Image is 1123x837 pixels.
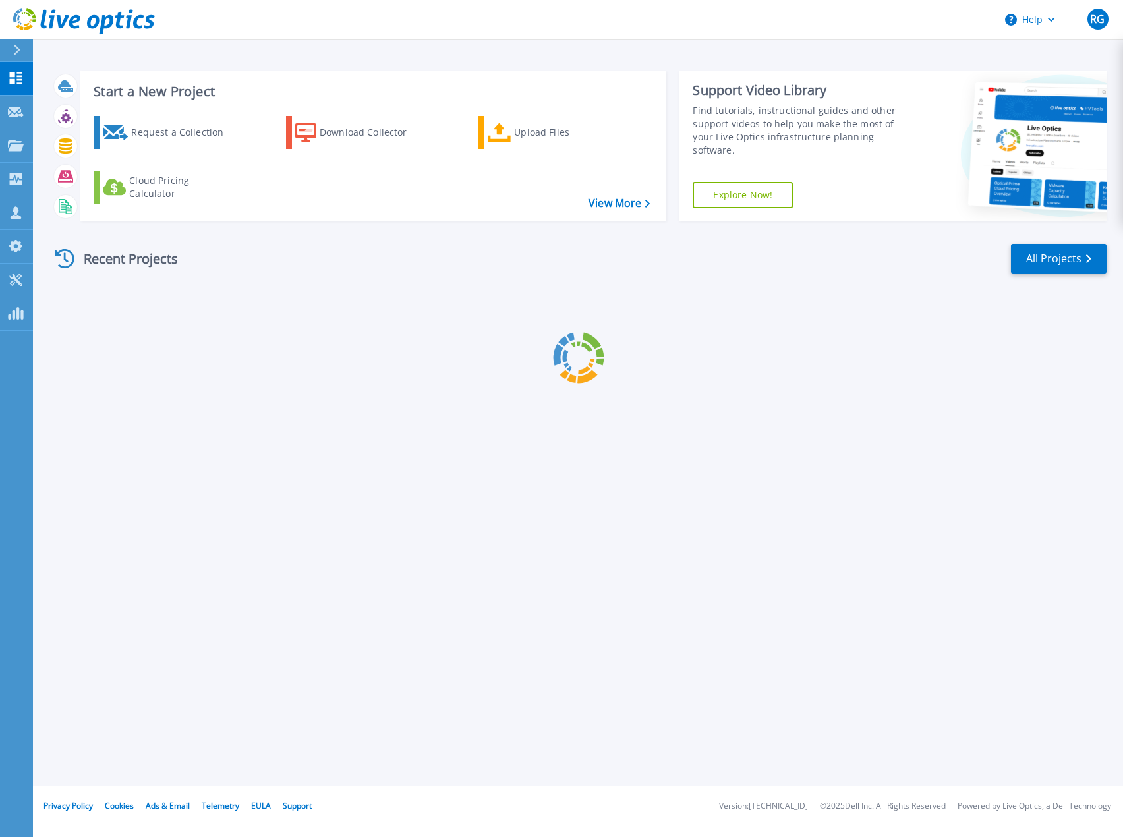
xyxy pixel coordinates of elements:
[286,116,433,149] a: Download Collector
[94,171,241,204] a: Cloud Pricing Calculator
[43,800,93,811] a: Privacy Policy
[1090,14,1105,24] span: RG
[94,116,241,149] a: Request a Collection
[719,802,808,811] li: Version: [TECHNICAL_ID]
[251,800,271,811] a: EULA
[283,800,312,811] a: Support
[202,800,239,811] a: Telemetry
[1011,244,1107,274] a: All Projects
[146,800,190,811] a: Ads & Email
[131,119,237,146] div: Request a Collection
[51,243,196,275] div: Recent Projects
[129,174,235,200] div: Cloud Pricing Calculator
[94,84,650,99] h3: Start a New Project
[320,119,425,146] div: Download Collector
[105,800,134,811] a: Cookies
[478,116,625,149] a: Upload Files
[693,182,793,208] a: Explore Now!
[693,82,909,99] div: Support Video Library
[958,802,1111,811] li: Powered by Live Optics, a Dell Technology
[514,119,619,146] div: Upload Files
[820,802,946,811] li: © 2025 Dell Inc. All Rights Reserved
[589,197,650,210] a: View More
[693,104,909,157] div: Find tutorials, instructional guides and other support videos to help you make the most of your L...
